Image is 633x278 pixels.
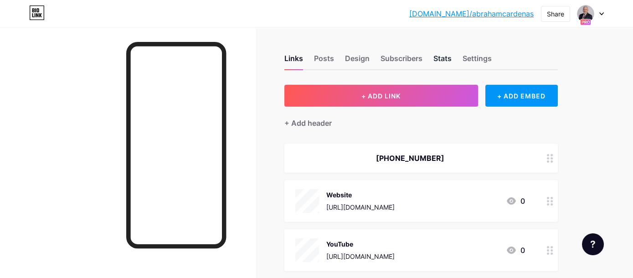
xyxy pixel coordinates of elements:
div: [URL][DOMAIN_NAME] [326,202,395,212]
div: Design [345,53,370,69]
div: Website [326,190,395,200]
div: Share [547,9,564,19]
div: Settings [463,53,492,69]
img: thelegalpodcast [577,5,594,22]
div: YouTube [326,239,395,249]
div: + Add header [284,118,332,129]
div: [PHONE_NUMBER] [295,153,525,164]
div: Posts [314,53,334,69]
div: 0 [506,245,525,256]
div: [URL][DOMAIN_NAME] [326,252,395,261]
div: Stats [433,53,452,69]
div: 0 [506,196,525,206]
div: Links [284,53,303,69]
button: + ADD LINK [284,85,478,107]
div: Subscribers [381,53,422,69]
div: + ADD EMBED [485,85,558,107]
span: + ADD LINK [361,92,401,100]
a: [DOMAIN_NAME]/abrahamcardenas [409,8,534,19]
